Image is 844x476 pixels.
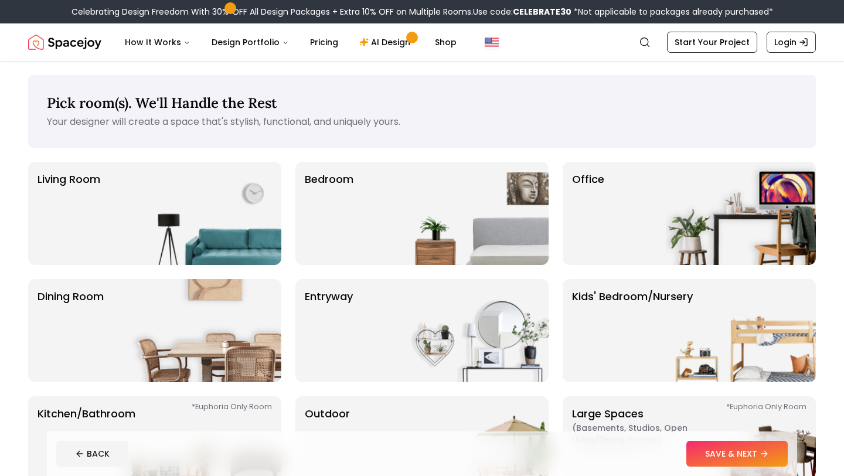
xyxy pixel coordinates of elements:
p: Bedroom [305,171,353,256]
span: Use code: [473,6,571,18]
a: Start Your Project [667,32,757,53]
p: entryway [305,288,353,373]
span: Pick room(s). We'll Handle the Rest [47,94,277,112]
img: entryway [399,279,549,382]
img: Kids' Bedroom/Nursery [666,279,816,382]
p: Your designer will create a space that's stylish, functional, and uniquely yours. [47,115,797,129]
a: Spacejoy [28,30,101,54]
img: Living Room [131,162,281,265]
a: Login [767,32,816,53]
div: Celebrating Design Freedom With 30% OFF All Design Packages + Extra 10% OFF on Multiple Rooms. [72,6,773,18]
button: How It Works [115,30,200,54]
a: Shop [426,30,466,54]
p: Kids' Bedroom/Nursery [572,288,693,373]
img: Dining Room [131,279,281,382]
img: Spacejoy Logo [28,30,101,54]
button: BACK [56,441,128,467]
img: Office [666,162,816,265]
span: ( Basements, Studios, Open living/dining rooms ) [572,422,719,446]
button: Design Portfolio [202,30,298,54]
a: Pricing [301,30,348,54]
span: *Not applicable to packages already purchased* [571,6,773,18]
p: Office [572,171,604,256]
b: CELEBRATE30 [513,6,571,18]
button: SAVE & NEXT [686,441,788,467]
nav: Global [28,23,816,61]
nav: Main [115,30,466,54]
p: Dining Room [38,288,104,373]
img: United States [485,35,499,49]
p: Living Room [38,171,100,256]
a: AI Design [350,30,423,54]
img: Bedroom [399,162,549,265]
